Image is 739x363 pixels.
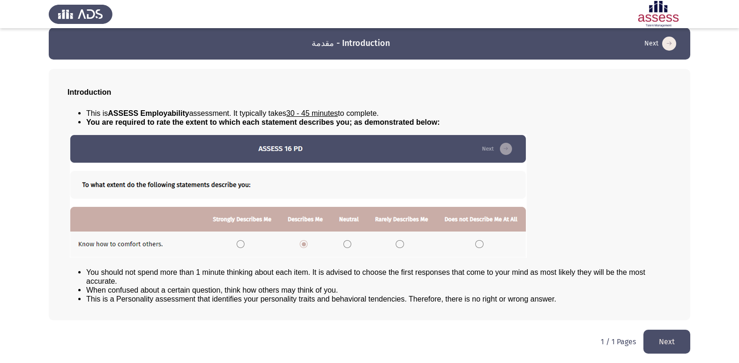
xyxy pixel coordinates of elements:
button: load next page [643,330,690,354]
p: 1 / 1 Pages [601,337,636,346]
span: You are required to rate the extent to which each statement describes you; as demonstrated below: [86,118,440,126]
span: When confused about a certain question, think how others may think of you. [86,286,338,294]
h3: مقدمة - Introduction [312,38,390,49]
span: Introduction [67,88,111,96]
img: Assessment logo of ASSESS Employability - EBI [627,1,690,27]
u: 30 - 45 minutes [286,109,338,117]
b: ASSESS Employability [108,109,189,117]
span: This is assessment. It typically takes to complete. [86,109,379,117]
span: You should not spend more than 1 minute thinking about each item. It is advised to choose the fir... [86,268,645,285]
button: load next page [642,36,679,51]
img: Assess Talent Management logo [49,1,112,27]
span: This is a Personality assessment that identifies your personality traits and behavioral tendencie... [86,295,556,303]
